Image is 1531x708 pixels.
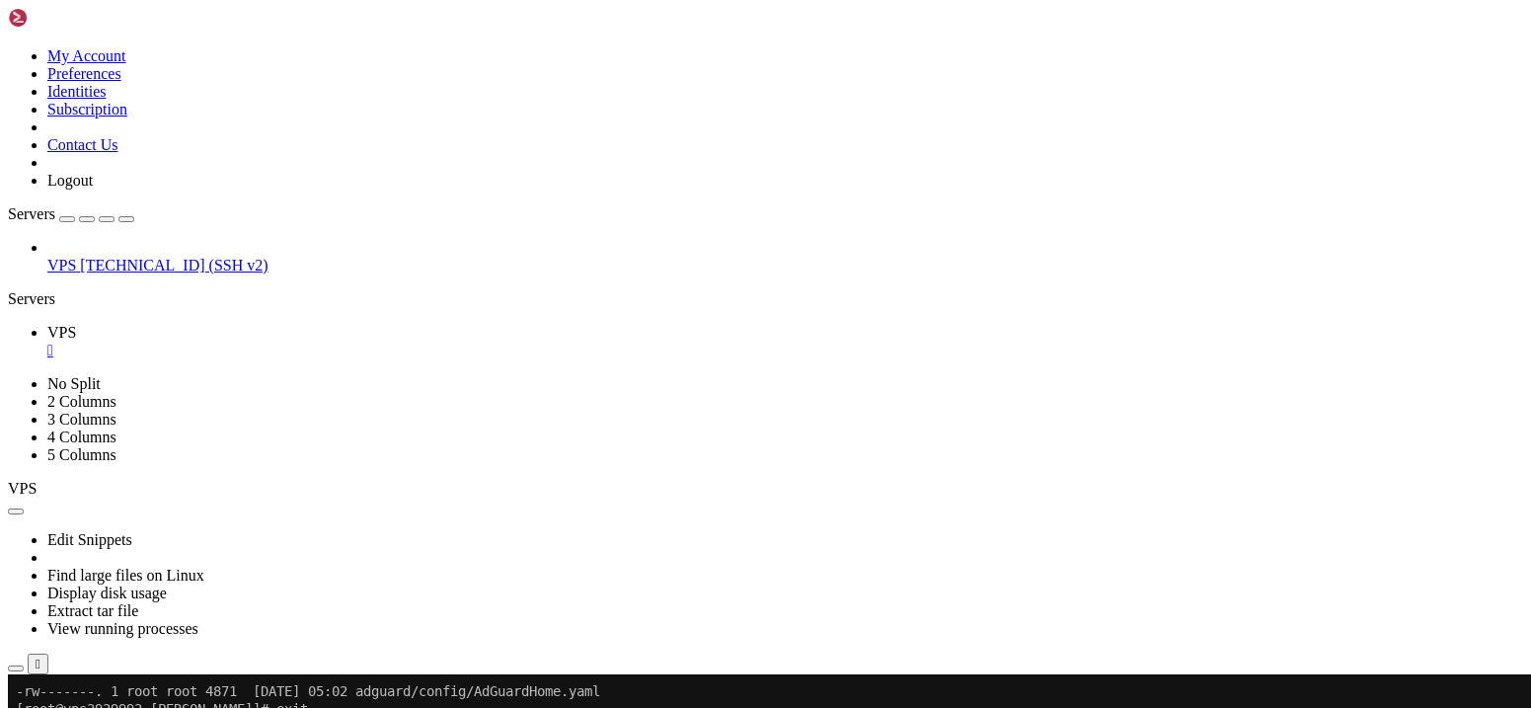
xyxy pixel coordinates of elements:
x-row: [florian@vps2929992 ~]$ su root [8,97,1274,115]
span: Servers [8,205,55,222]
x-row: iners/json?all=1&filters=%7B%22label%22%3A%7B%22com.docker.compose.config-hash%22%3Atrue%2C%22com... [8,452,1274,470]
a: Identities [47,83,107,100]
div: Servers [8,290,1523,308]
x-row: uid=1000([PERSON_NAME]) gid=1000(florian) groupes=1000(florian) contexte=unconfined_u:unconfined_... [8,79,1274,97]
span: VPS [47,324,76,341]
x-row: [florian@vps2929992 adguard]$ ls -l /var/run/docker.sock [8,523,1274,541]
x-row: Mot de passe : [8,115,1274,132]
li: VPS [TECHNICAL_ID] (SSH v2) [47,239,1523,275]
a: VPS [TECHNICAL_ID] (SSH v2) [47,257,1523,275]
x-row: drwx------. 12 [PERSON_NAME] 4096 [DATE] 03:50 [8,186,1274,203]
span: VPS [47,257,76,274]
x-row: Mot de passe : [8,328,1274,346]
a: VPS [47,324,1523,359]
span: /var/run/docker.sock [332,542,490,558]
a: 5 Columns [47,446,116,463]
x-row: [PERSON_NAME] : [PERSON_NAME] [8,506,1274,523]
a:  [47,342,1523,359]
x-row: [florian@vps2929992 adguard]$ [8,559,1274,577]
a: Extract tar file [47,602,138,619]
x-row: [root@vps2929992 [PERSON_NAME]]# chown -[PERSON_NAME]:[PERSON_NAME]/ [8,363,1274,381]
x-row: [root@vps2929992 [PERSON_NAME]]# cd .. [8,132,1274,150]
a: 4 Columns [47,429,116,445]
img: Shellngn [8,8,121,28]
a: No Split [47,375,101,392]
a: Contact Us [47,136,118,153]
x-row: [florian@vps2929992 adguard]$ vim docker-compose.yml [8,292,1274,310]
x-row: [root@vps2929992 home]# ll [8,150,1274,168]
a: Preferences [47,65,121,82]
a: View running processes [47,620,198,637]
x-row: [root@vps2929992 home]# [PERSON_NAME]/ [8,203,1274,221]
a: My Account [47,47,126,64]
span: [PERSON_NAME] [379,187,482,202]
a: 2 Columns [47,393,116,410]
x-row: permission denied while trying to connect to the Docker daemon socket at unix:///var/run/docker.s... [8,434,1274,452]
x-row: exit [8,43,1274,61]
x-row: srw-rw----. 1 root docker 0 [DATE] 03:44 [8,541,1274,559]
div:  [36,657,40,671]
x-row: [florian@vps2929992 ~]$ cd adguard/ [8,275,1274,292]
x-row: [root@vps2929992 [PERSON_NAME]]# exit [8,26,1274,43]
span: [TECHNICAL_ID] (SSH v2) [80,257,268,274]
x-row: r.compose.project%3Dadguard%22%3Atrue%7D%7D": dial unix /var/run/docker.sock: connect: permission... [8,470,1274,488]
x-row: -rw-------. 1 root root 4871 [DATE] 05:02 adguard/config/AdGuardHome.yaml [8,8,1274,26]
x-row: [root@vps2929992 [PERSON_NAME]]# exit [8,381,1274,399]
x-row: [florian@vps2929992 adguard]$ su root [8,310,1274,328]
a: Subscription [47,101,127,118]
a: Display disk usage [47,585,167,601]
x-row: [florian@vps2929992 adguard]$ groups [PERSON_NAME] [8,488,1274,506]
x-row: [root@vps2929992 [PERSON_NAME]]# usermod -aG [PERSON_NAME] [8,221,1274,239]
x-row: [root@vps2929992 [PERSON_NAME]]# exit [8,239,1274,257]
x-row: exit [8,257,1274,275]
x-row: [root@vps2929992 adguard]# cd .. [8,346,1274,363]
div: (30, 31) [258,559,266,577]
a: 3 Columns [47,411,116,428]
button:  [28,654,48,674]
span: VPS [8,480,37,497]
x-row: [florian@vps2929992 ~]$ id [8,61,1274,79]
x-row: total 4 [8,168,1274,186]
a: Find large files on Linux [47,567,204,584]
a: Edit Snippets [47,531,132,548]
x-row: [florian@vps2929992 adguard]$ docker compose -f docker-compose.yml stop [8,417,1274,434]
a: Servers [8,205,134,222]
x-row: exit [8,399,1274,417]
a: Logout [47,172,93,189]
